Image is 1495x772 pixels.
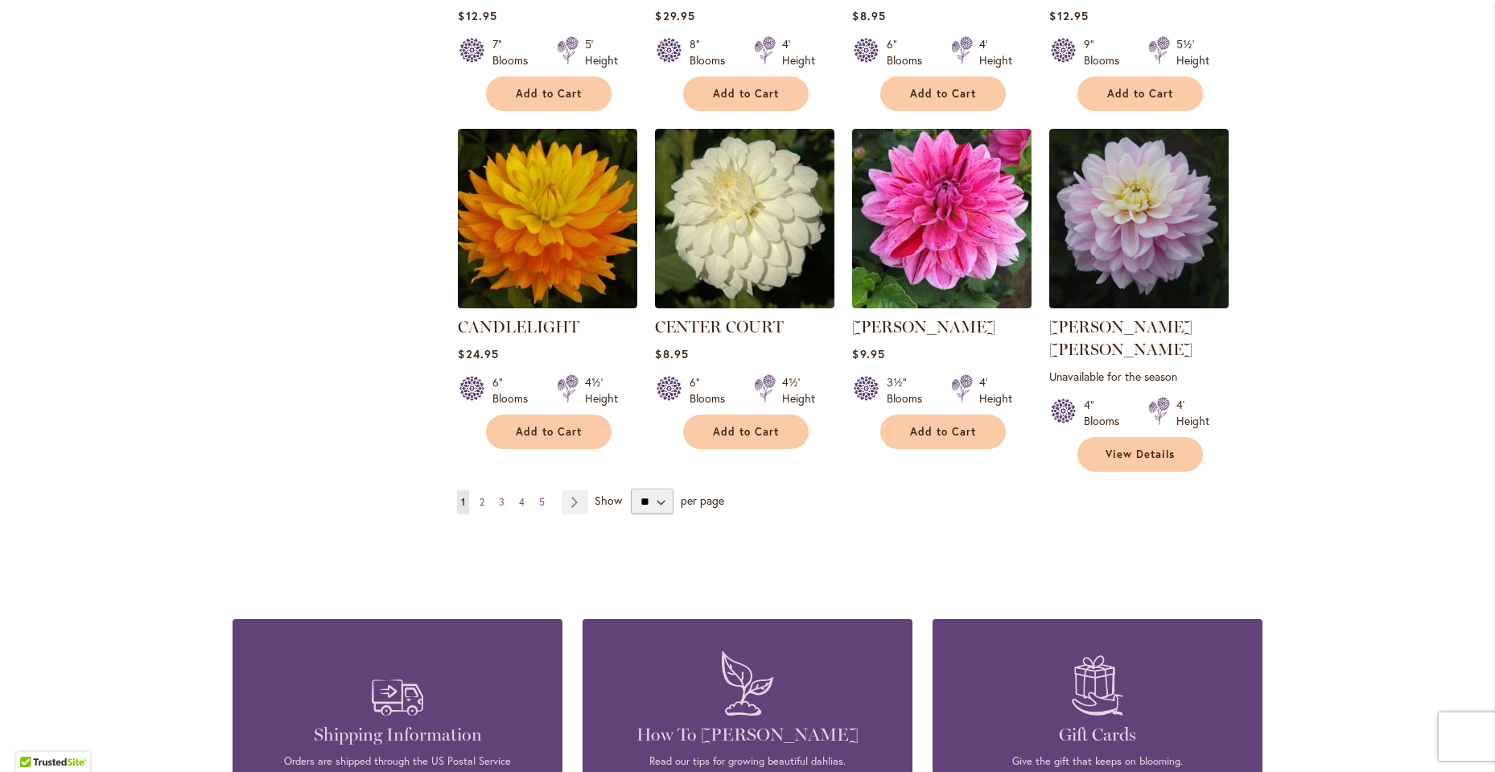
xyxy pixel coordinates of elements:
[458,346,498,361] span: $24.95
[585,36,618,68] div: 5' Height
[499,496,505,508] span: 3
[979,374,1012,407] div: 4' Height
[476,490,488,514] a: 2
[1049,296,1229,312] a: Charlotte Mae
[461,496,465,508] span: 1
[595,493,622,508] span: Show
[1049,317,1192,359] a: [PERSON_NAME] [PERSON_NAME]
[480,496,484,508] span: 2
[607,754,888,769] p: Read our tips for growing beautiful dahlias.
[1049,369,1229,384] p: Unavailable for the season
[1084,397,1129,429] div: 4" Blooms
[1106,448,1175,461] span: View Details
[1077,76,1203,111] button: Add to Cart
[1107,87,1173,101] span: Add to Cart
[12,715,57,760] iframe: Launch Accessibility Center
[713,425,779,439] span: Add to Cart
[495,490,509,514] a: 3
[1176,36,1209,68] div: 5½' Height
[257,754,538,769] p: Orders are shipped through the US Postal Service
[880,76,1006,111] button: Add to Cart
[486,76,612,111] button: Add to Cart
[713,87,779,101] span: Add to Cart
[515,490,529,514] a: 4
[1176,397,1209,429] div: 4' Height
[516,425,582,439] span: Add to Cart
[880,415,1006,449] button: Add to Cart
[458,296,637,312] a: CANDLELIGHT
[690,36,735,68] div: 8" Blooms
[492,36,537,68] div: 7" Blooms
[1077,437,1203,472] a: View Details
[887,374,932,407] div: 3½" Blooms
[458,8,496,23] span: $12.95
[782,374,815,407] div: 4½' Height
[458,317,579,336] a: CANDLELIGHT
[852,8,885,23] span: $8.95
[910,425,976,439] span: Add to Cart
[655,346,688,361] span: $8.95
[979,36,1012,68] div: 4' Height
[910,87,976,101] span: Add to Cart
[957,754,1238,769] p: Give the gift that keeps on blooming.
[486,415,612,449] button: Add to Cart
[257,724,538,746] h4: Shipping Information
[957,724,1238,746] h4: Gift Cards
[681,493,724,508] span: per page
[519,496,525,508] span: 4
[690,374,735,407] div: 6" Blooms
[1084,36,1129,68] div: 9" Blooms
[458,129,637,308] img: CANDLELIGHT
[516,87,582,101] span: Add to Cart
[887,36,932,68] div: 6" Blooms
[535,490,549,514] a: 5
[852,129,1032,308] img: CHA CHING
[782,36,815,68] div: 4' Height
[852,346,884,361] span: $9.95
[655,317,784,336] a: CENTER COURT
[655,8,694,23] span: $29.95
[492,374,537,407] div: 6" Blooms
[683,415,809,449] button: Add to Cart
[655,296,834,312] a: CENTER COURT
[852,296,1032,312] a: CHA CHING
[1049,8,1088,23] span: $12.95
[1049,129,1229,308] img: Charlotte Mae
[852,317,995,336] a: [PERSON_NAME]
[607,724,888,746] h4: How To [PERSON_NAME]
[655,129,834,308] img: CENTER COURT
[539,496,545,508] span: 5
[585,374,618,407] div: 4½' Height
[683,76,809,111] button: Add to Cart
